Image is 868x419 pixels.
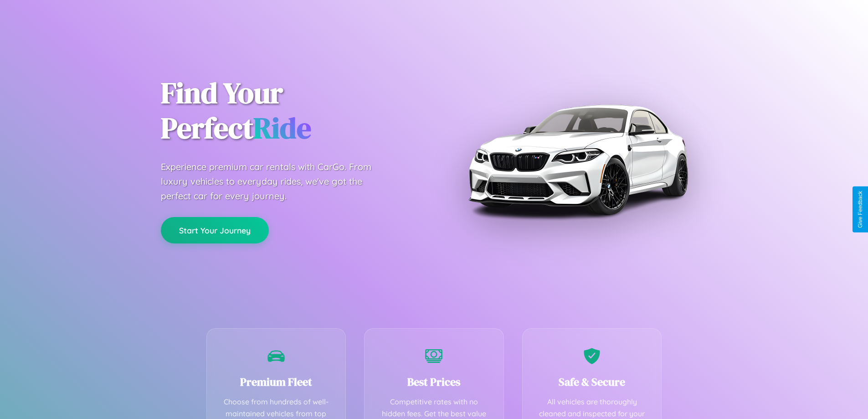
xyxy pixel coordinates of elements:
h3: Best Prices [378,374,490,389]
p: Experience premium car rentals with CarGo. From luxury vehicles to everyday rides, we've got the ... [161,160,389,203]
h3: Premium Fleet [221,374,332,389]
span: Ride [253,108,311,148]
button: Start Your Journey [161,217,269,243]
h1: Find Your Perfect [161,76,421,146]
img: Premium BMW car rental vehicle [464,46,692,274]
h3: Safe & Secure [536,374,648,389]
div: Give Feedback [857,191,863,228]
